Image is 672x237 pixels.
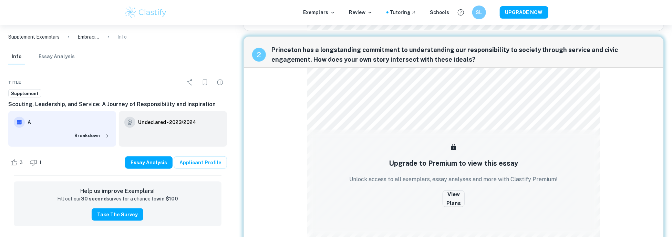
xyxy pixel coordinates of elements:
button: UPGRADE NOW [500,6,548,19]
button: Essay Analysis [39,49,75,64]
p: Exemplars [303,9,335,16]
button: Help and Feedback [455,7,467,18]
p: Embracing Differences: My Journey to Understanding Polish Identity and Building Community [77,33,100,41]
span: Supplement [9,90,41,97]
p: Unlock access to all exemplars, essay analyses and more with Clastify Premium! [349,175,558,184]
p: Info [117,33,127,41]
img: Clastify logo [124,6,168,19]
div: Dislike [28,157,45,168]
button: Essay Analysis [125,156,173,169]
strong: win $100 [156,196,178,202]
button: Take the Survey [92,208,143,221]
div: recipe [252,48,266,62]
button: SL [472,6,486,19]
h6: Help us improve Exemplars! [19,187,216,195]
span: Title [8,79,21,85]
span: Princeton has a longstanding commitment to understanding our responsibility to society through se... [271,45,655,64]
a: Supplement Exemplars [8,33,60,41]
a: Tutoring [390,9,416,16]
button: View Plans [443,190,465,207]
span: 1 [35,159,45,166]
button: Breakdown [73,131,111,141]
h6: SL [475,9,483,16]
button: Info [8,49,25,64]
p: Review [349,9,373,16]
a: Applicant Profile [174,156,227,169]
div: Bookmark [198,75,212,89]
h6: Scouting, Leadership, and Service: A Journey of Responsibility and Inspiration [8,100,227,109]
h5: Upgrade to Premium to view this essay [389,158,518,168]
span: 3 [16,159,27,166]
p: Fill out our survey for a chance to [57,195,178,203]
div: Share [183,75,197,89]
div: Report issue [213,75,227,89]
h6: A [28,118,111,126]
a: Schools [430,9,449,16]
h6: Undeclared - 2023/2024 [138,118,196,126]
a: Undeclared - 2023/2024 [138,117,196,128]
div: Like [8,157,27,168]
strong: 30 second [81,196,107,202]
a: Supplement [8,89,41,98]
